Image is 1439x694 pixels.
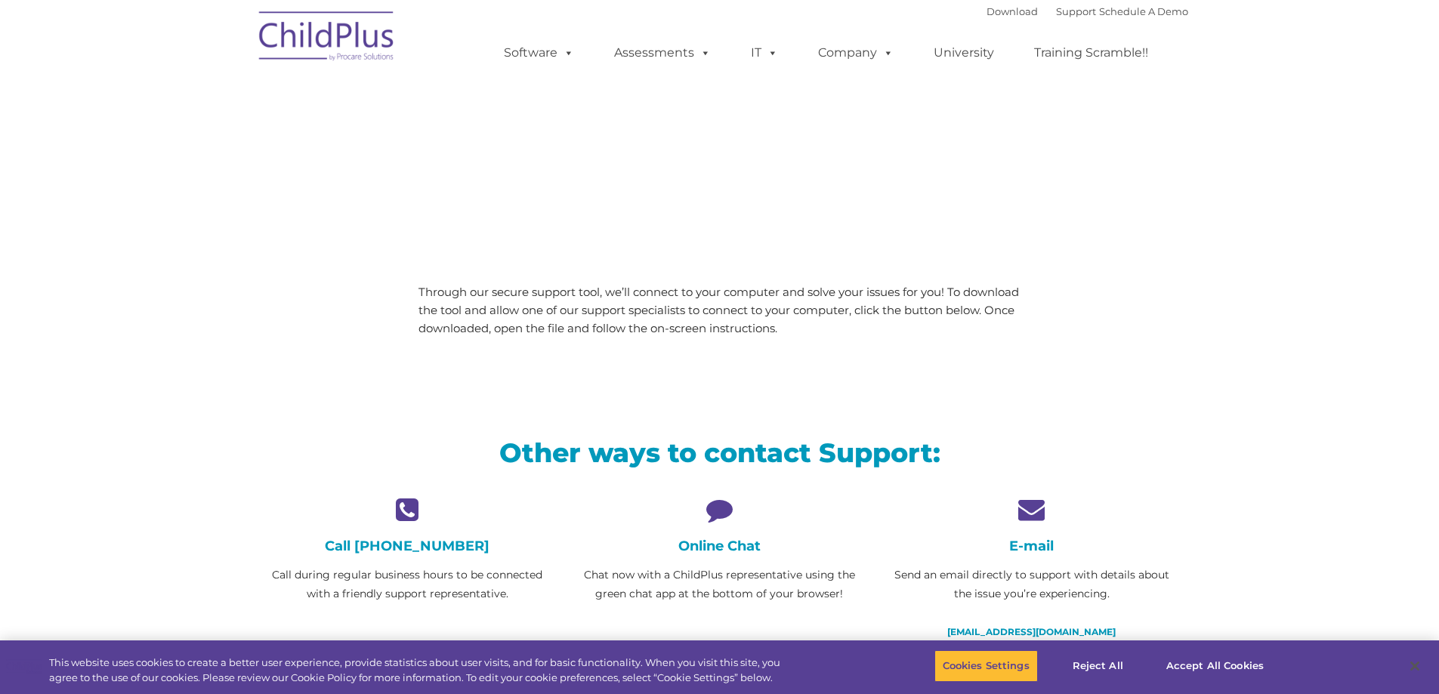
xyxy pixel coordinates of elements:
button: Accept All Cookies [1158,650,1272,682]
a: IT [736,38,793,68]
a: Company [803,38,909,68]
a: Software [489,38,589,68]
button: Cookies Settings [934,650,1038,682]
span: LiveSupport with SplashTop [263,109,828,155]
h4: E-mail [887,538,1176,554]
a: Download [987,5,1038,17]
h4: Online Chat [575,538,864,554]
a: University [919,38,1009,68]
a: Schedule A Demo [1099,5,1188,17]
button: Close [1398,649,1431,683]
p: Call during regular business hours to be connected with a friendly support representative. [263,566,552,603]
a: Support [1056,5,1096,17]
font: | [987,5,1188,17]
a: [EMAIL_ADDRESS][DOMAIN_NAME] [947,626,1116,637]
p: Chat now with a ChildPlus representative using the green chat app at the bottom of your browser! [575,566,864,603]
a: Training Scramble!! [1019,38,1163,68]
button: Reject All [1051,650,1145,682]
div: This website uses cookies to create a better user experience, provide statistics about user visit... [49,655,792,685]
p: Through our secure support tool, we’ll connect to your computer and solve your issues for you! To... [418,283,1021,338]
p: Send an email directly to support with details about the issue you’re experiencing. [887,566,1176,603]
h4: Call [PHONE_NUMBER] [263,538,552,554]
h2: Other ways to contact Support: [263,436,1177,470]
a: Assessments [599,38,726,68]
img: ChildPlus by Procare Solutions [252,1,403,76]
